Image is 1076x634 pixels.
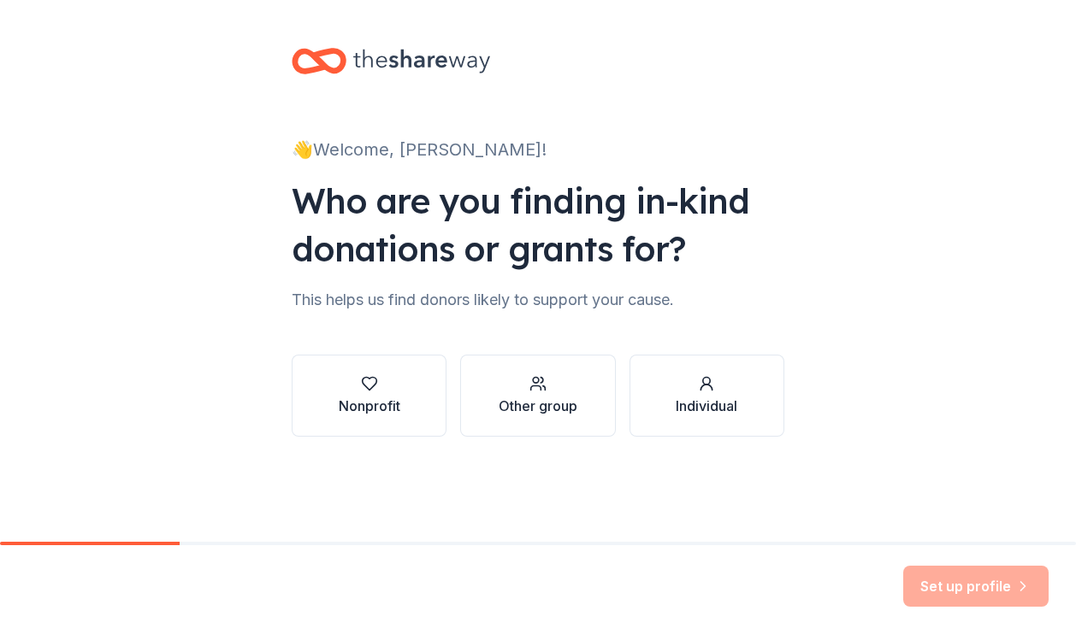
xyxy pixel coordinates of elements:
div: This helps us find donors likely to support your cause. [292,286,784,314]
button: Nonprofit [292,355,446,437]
button: Other group [460,355,615,437]
div: Individual [676,396,737,416]
div: Nonprofit [339,396,400,416]
button: Individual [630,355,784,437]
div: Other group [499,396,577,416]
div: Who are you finding in-kind donations or grants for? [292,177,784,273]
div: 👋 Welcome, [PERSON_NAME]! [292,136,784,163]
